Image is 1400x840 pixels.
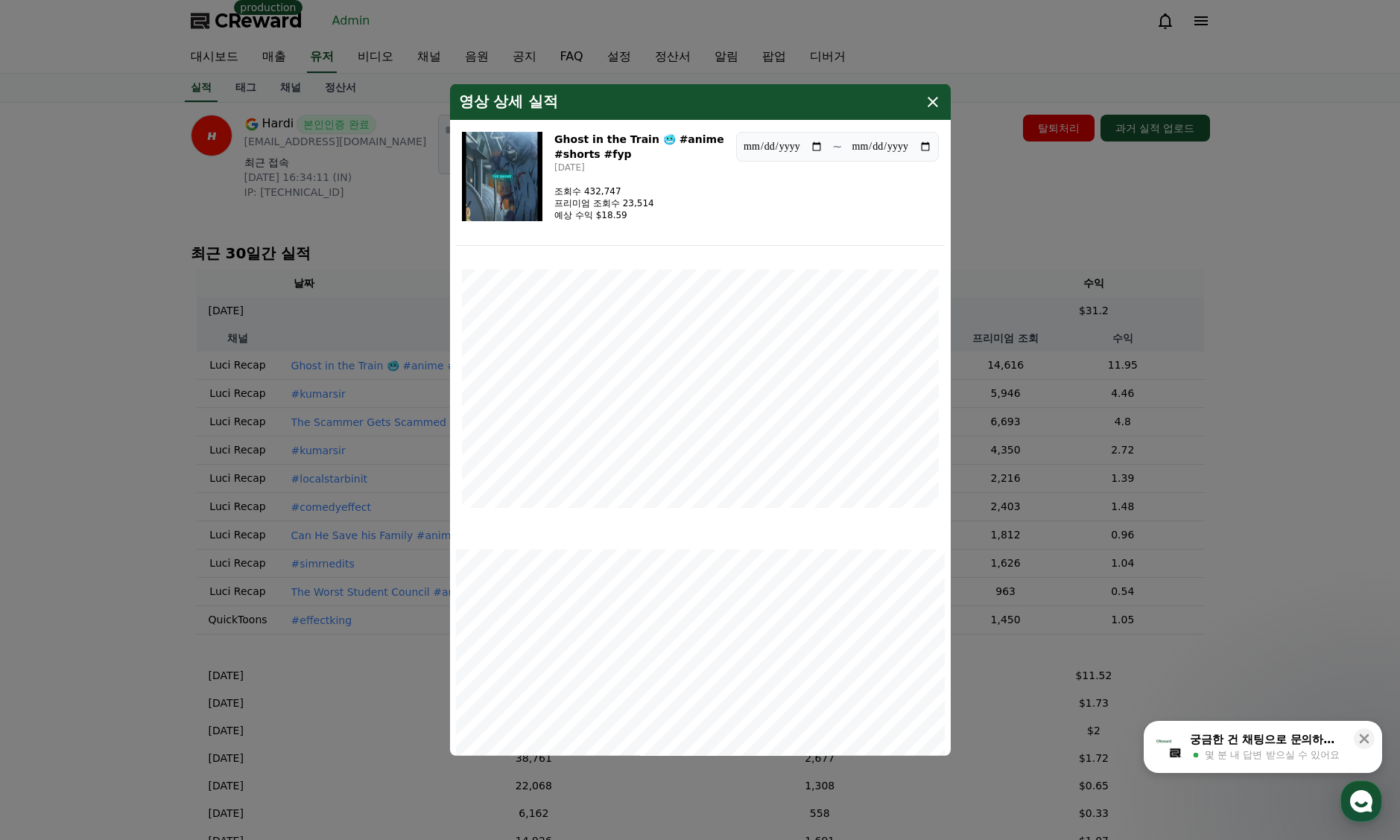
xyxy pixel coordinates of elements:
span: 홈 [47,494,56,506]
p: 프리미엄 조회수 23,514 [554,197,654,209]
p: 예상 수익 $18.59 [554,209,654,221]
img: Ghost in the Train 🥶 #anime #shorts #fyp [462,132,543,221]
div: modal [450,84,951,756]
p: [DATE] [554,162,724,174]
p: 조회수 432,747 [554,185,654,197]
span: 설정 [230,494,248,506]
p: ~ [832,138,842,156]
span: 대화 [136,495,154,507]
h4: 영상 상세 실적 [459,93,559,111]
a: 홈 [4,472,98,509]
h3: Ghost in the Train 🥶 #anime #shorts #fyp [554,132,724,162]
a: 설정 [192,472,286,509]
a: 대화 [98,472,192,509]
